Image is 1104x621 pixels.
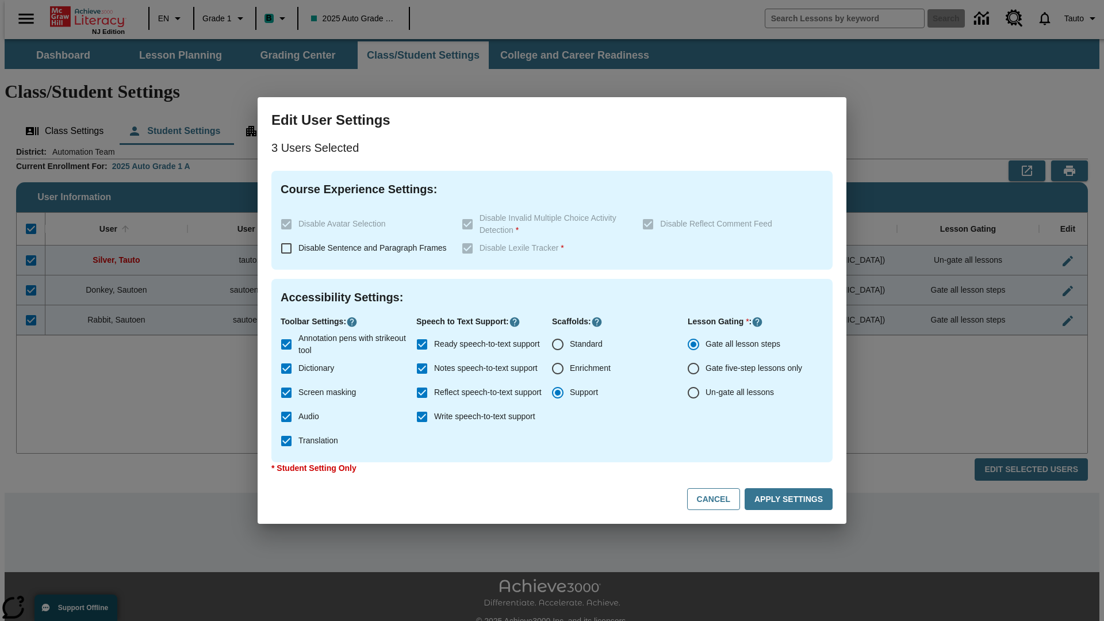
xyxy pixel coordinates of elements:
[281,180,823,198] h4: Course Experience Settings :
[752,316,763,328] button: Click here to know more about
[346,316,358,328] button: Click here to know more about
[298,332,407,356] span: Annotation pens with strikeout tool
[570,386,598,398] span: Support
[434,386,542,398] span: Reflect speech-to-text support
[434,411,535,423] span: Write speech-to-text support
[455,236,634,260] label: These settings are specific to individual classes. To see these settings or make changes, please ...
[455,212,634,236] label: These settings are specific to individual classes. To see these settings or make changes, please ...
[434,338,540,350] span: Ready speech-to-text support
[298,386,356,398] span: Screen masking
[636,212,814,236] label: These settings are specific to individual classes. To see these settings or make changes, please ...
[660,219,772,228] span: Disable Reflect Comment Feed
[298,411,319,423] span: Audio
[274,212,453,236] label: These settings are specific to individual classes. To see these settings or make changes, please ...
[298,435,338,447] span: Translation
[434,362,538,374] span: Notes speech-to-text support
[570,338,603,350] span: Standard
[416,316,552,328] p: Speech to Text Support :
[706,386,774,398] span: Un-gate all lessons
[706,338,780,350] span: Gate all lesson steps
[281,288,823,306] h4: Accessibility Settings :
[706,362,802,374] span: Gate five-step lessons only
[298,243,447,252] span: Disable Sentence and Paragraph Frames
[281,316,416,328] p: Toolbar Settings :
[480,243,564,252] span: Disable Lexile Tracker
[480,213,616,235] span: Disable Invalid Multiple Choice Activity Detection
[570,362,611,374] span: Enrichment
[552,316,688,328] p: Scaffolds :
[298,362,334,374] span: Dictionary
[271,111,833,129] h3: Edit User Settings
[298,219,386,228] span: Disable Avatar Selection
[271,462,833,474] p: * Student Setting Only
[687,488,740,511] button: Cancel
[509,316,520,328] button: Click here to know more about
[745,488,833,511] button: Apply Settings
[271,139,833,157] p: 3 Users Selected
[591,316,603,328] button: Click here to know more about
[688,316,823,328] p: Lesson Gating :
